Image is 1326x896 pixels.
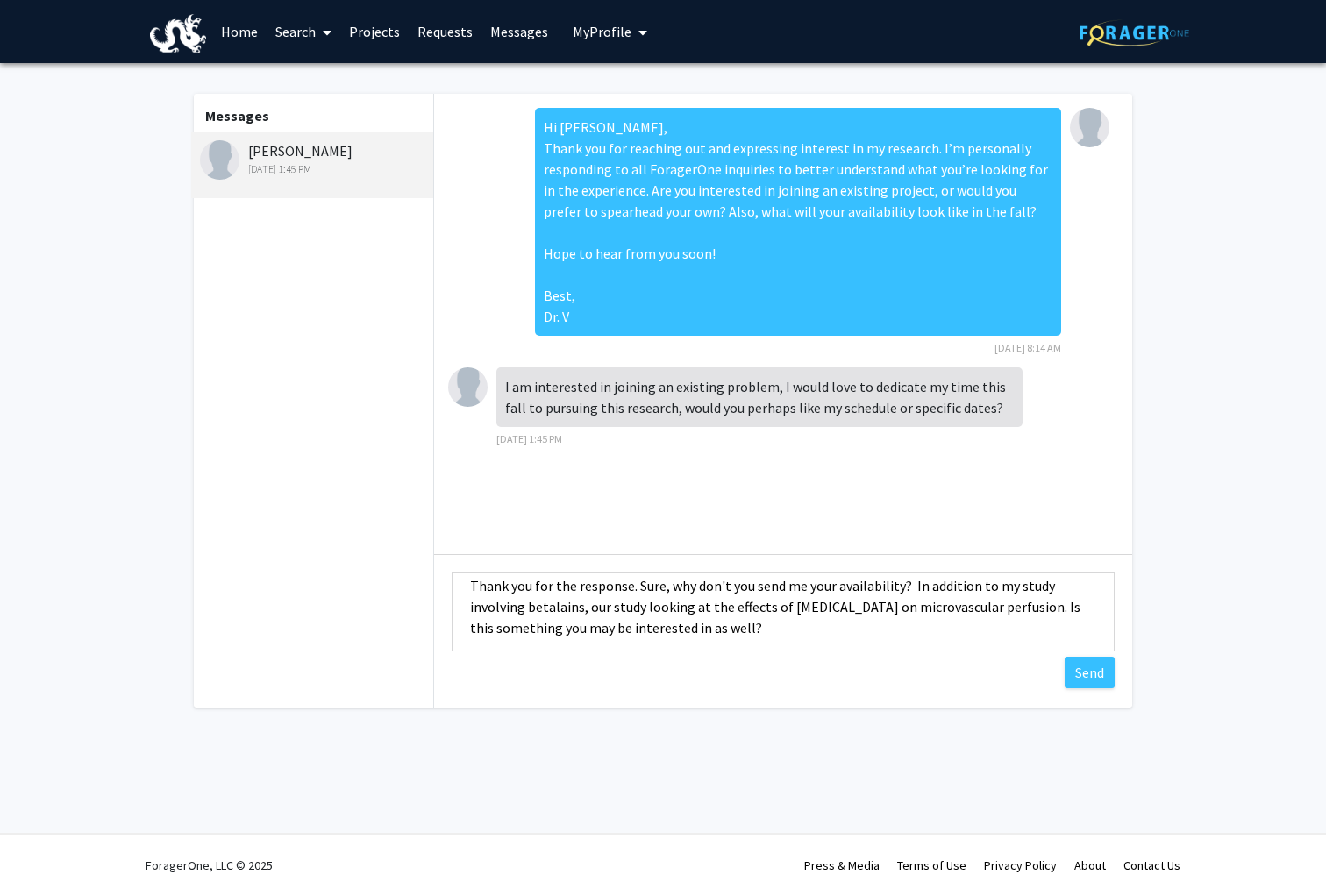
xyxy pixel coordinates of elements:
b: Messages [205,107,269,124]
a: Contact Us [1123,857,1180,873]
iframe: Chat [13,817,75,883]
div: [PERSON_NAME] [200,140,429,177]
img: Megan Matsika [200,140,239,180]
a: Press & Media [804,857,880,873]
div: [DATE] 1:45 PM [200,161,429,177]
a: Home [212,1,267,62]
span: My Profile [573,23,631,40]
a: Messages [481,1,557,62]
a: Search [267,1,340,62]
a: Privacy Policy [984,857,1057,873]
a: Terms of Use [897,857,966,873]
a: Requests [409,1,481,62]
div: I am interested in joining an existing problem, I would love to dedicate my time this fall to pur... [496,367,1023,427]
a: About [1074,857,1106,873]
button: Send [1065,657,1115,688]
img: ForagerOne Logo [1080,19,1189,46]
textarea: Message [452,572,1115,651]
img: Steve Vitti [1070,108,1109,147]
div: ForagerOne, LLC © 2025 [146,835,273,896]
a: Projects [340,1,409,62]
img: Megan Matsika [448,367,488,407]
span: [DATE] 8:14 AM [994,341,1061,354]
span: [DATE] 1:45 PM [496,432,562,445]
img: Drexel University Logo [150,14,206,53]
div: Hi [PERSON_NAME], Thank you for reaching out and expressing interest in my research. I’m personal... [535,108,1061,336]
